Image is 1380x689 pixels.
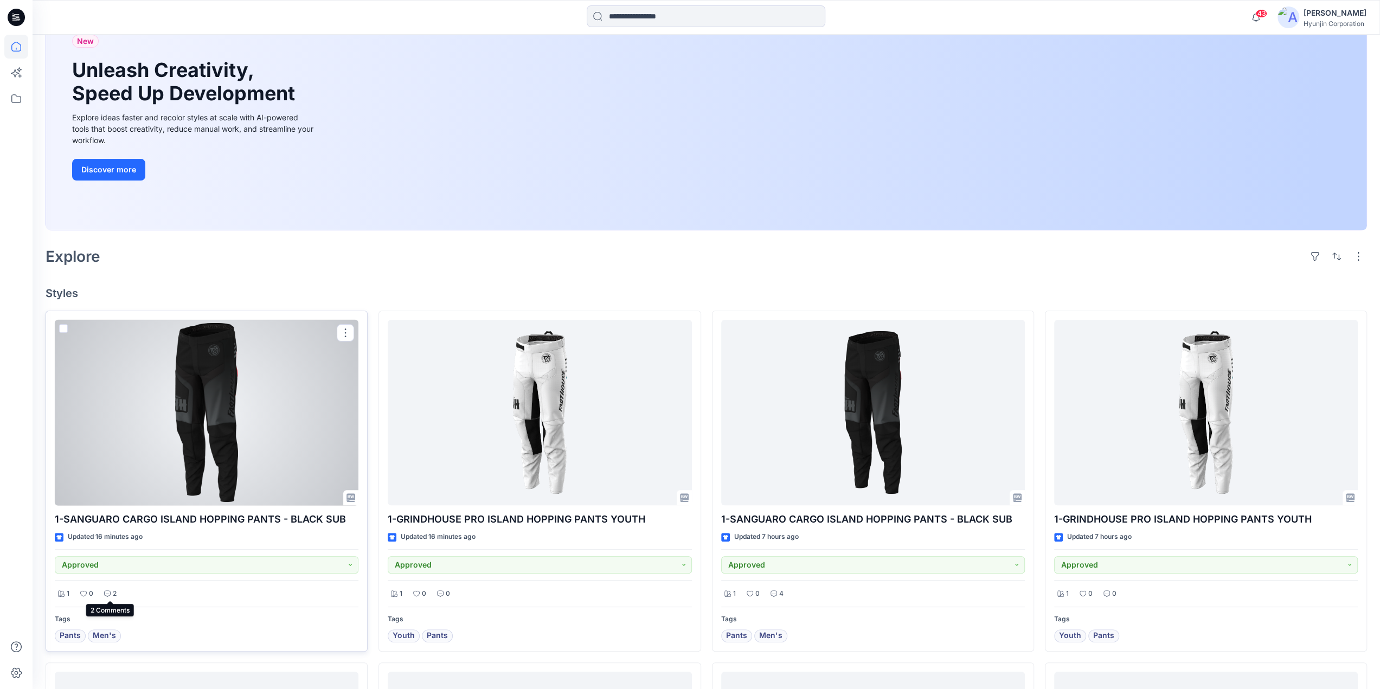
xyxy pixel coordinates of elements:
[393,629,415,642] span: Youth
[446,588,450,600] p: 0
[388,512,691,527] p: 1-GRINDHOUSE PRO ISLAND HOPPING PANTS YOUTH
[1054,614,1358,625] p: Tags
[1059,629,1081,642] span: Youth
[400,588,402,600] p: 1
[721,614,1025,625] p: Tags
[1093,629,1114,642] span: Pants
[89,588,93,600] p: 0
[721,320,1025,506] a: 1-SANGUARO CARGO ISLAND HOPPING PANTS - BLACK SUB
[1304,7,1366,20] div: [PERSON_NAME]
[779,588,784,600] p: 4
[72,112,316,146] div: Explore ideas faster and recolor styles at scale with AI-powered tools that boost creativity, red...
[1088,588,1093,600] p: 0
[1067,531,1132,543] p: Updated 7 hours ago
[72,59,300,105] h1: Unleash Creativity, Speed Up Development
[113,588,117,600] p: 2
[422,588,426,600] p: 0
[733,588,736,600] p: 1
[1255,9,1267,18] span: 43
[46,248,100,265] h2: Explore
[1066,588,1069,600] p: 1
[55,614,358,625] p: Tags
[388,320,691,506] a: 1-GRINDHOUSE PRO ISLAND HOPPING PANTS YOUTH
[755,588,760,600] p: 0
[427,629,448,642] span: Pants
[721,512,1025,527] p: 1-SANGUARO CARGO ISLAND HOPPING PANTS - BLACK SUB
[759,629,782,642] span: Men's
[1304,20,1366,28] div: Hyunjin Corporation
[72,159,145,181] button: Discover more
[734,531,799,543] p: Updated 7 hours ago
[72,159,316,181] a: Discover more
[77,35,94,48] span: New
[726,629,747,642] span: Pants
[55,512,358,527] p: 1-SANGUARO CARGO ISLAND HOPPING PANTS - BLACK SUB
[1054,512,1358,527] p: 1-GRINDHOUSE PRO ISLAND HOPPING PANTS YOUTH
[60,629,81,642] span: Pants
[67,588,69,600] p: 1
[93,629,116,642] span: Men's
[388,614,691,625] p: Tags
[1054,320,1358,506] a: 1-GRINDHOUSE PRO ISLAND HOPPING PANTS YOUTH
[68,531,143,543] p: Updated 16 minutes ago
[46,287,1367,300] h4: Styles
[55,320,358,506] a: 1-SANGUARO CARGO ISLAND HOPPING PANTS - BLACK SUB
[401,531,476,543] p: Updated 16 minutes ago
[1278,7,1299,28] img: avatar
[1112,588,1116,600] p: 0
